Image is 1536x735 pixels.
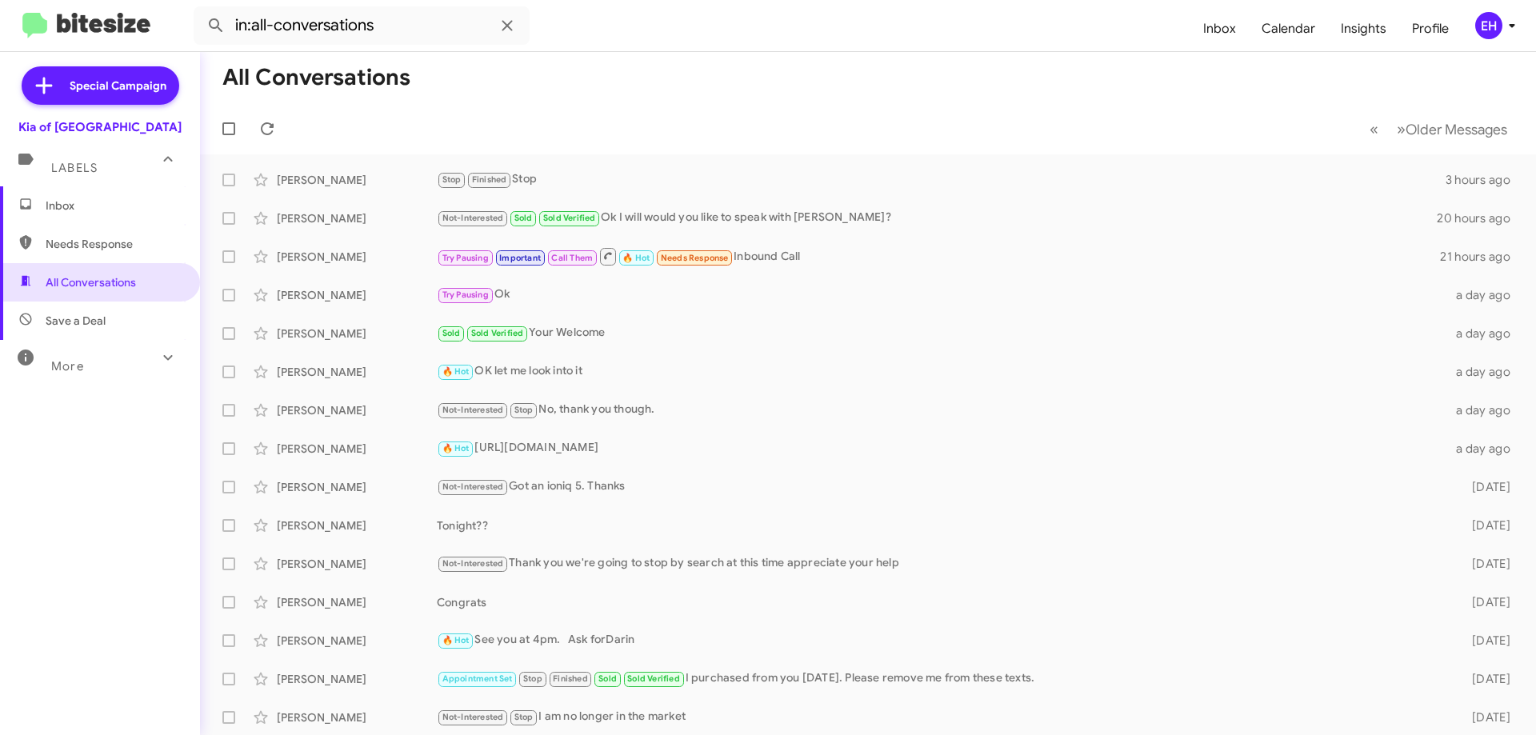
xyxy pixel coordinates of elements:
div: Congrats [437,594,1446,610]
div: I purchased from you [DATE]. Please remove me from these texts. [437,669,1446,688]
span: Finished [553,673,588,684]
div: [DATE] [1446,479,1523,495]
a: Calendar [1249,6,1328,52]
span: Sold Verified [471,328,524,338]
button: Next [1387,113,1517,146]
div: See you at 4pm. Ask forDarin [437,631,1446,649]
div: [PERSON_NAME] [277,326,437,342]
span: Not-Interested [442,712,504,722]
span: More [51,359,84,373]
div: [PERSON_NAME] [277,556,437,572]
span: Sold [598,673,617,684]
div: [PERSON_NAME] [277,594,437,610]
span: Labels [51,161,98,175]
span: Needs Response [661,253,729,263]
a: Inbox [1190,6,1249,52]
div: a day ago [1446,402,1523,418]
span: Call Them [551,253,593,263]
div: [DATE] [1446,517,1523,533]
button: Previous [1360,113,1388,146]
div: Got an ioniq 5. Thanks [437,477,1446,496]
span: Stop [523,673,542,684]
div: 21 hours ago [1440,249,1523,265]
div: [PERSON_NAME] [277,402,437,418]
div: [PERSON_NAME] [277,517,437,533]
div: Kia of [GEOGRAPHIC_DATA] [18,119,182,135]
div: [PERSON_NAME] [277,172,437,188]
div: [PERSON_NAME] [277,364,437,380]
span: Not-Interested [442,213,504,223]
div: 3 hours ago [1446,172,1523,188]
span: Appointment Set [442,673,513,684]
div: Inbound Call [437,246,1440,266]
div: [DATE] [1446,633,1523,649]
div: [DATE] [1446,556,1523,572]
span: 🔥 Hot [442,443,470,453]
div: Ok [437,286,1446,304]
span: Sold [442,328,461,338]
span: Save a Deal [46,313,106,329]
span: All Conversations [46,274,136,290]
span: Inbox [46,198,182,214]
div: a day ago [1446,326,1523,342]
a: Special Campaign [22,66,179,105]
div: [DATE] [1446,671,1523,687]
div: [DATE] [1446,594,1523,610]
div: a day ago [1446,364,1523,380]
div: 20 hours ago [1437,210,1523,226]
nav: Page navigation example [1361,113,1517,146]
div: [URL][DOMAIN_NAME] [437,439,1446,457]
div: Stop [437,170,1446,189]
div: [DATE] [1446,709,1523,725]
div: [PERSON_NAME] [277,671,437,687]
input: Search [194,6,530,45]
span: « [1370,119,1378,139]
div: Thank you we're going to stop by search at this time appreciate your help [437,554,1446,573]
span: 🔥 Hot [442,366,470,377]
a: Insights [1328,6,1399,52]
div: [PERSON_NAME] [277,249,437,265]
span: Important [499,253,541,263]
div: [PERSON_NAME] [277,287,437,303]
button: EH [1462,12,1518,39]
span: » [1397,119,1406,139]
div: a day ago [1446,441,1523,457]
span: Special Campaign [70,78,166,94]
div: EH [1475,12,1502,39]
div: [PERSON_NAME] [277,210,437,226]
span: Stop [514,712,534,722]
span: Sold Verified [543,213,596,223]
div: a day ago [1446,287,1523,303]
div: No, thank you though. [437,401,1446,419]
div: [PERSON_NAME] [277,441,437,457]
h1: All Conversations [222,65,410,90]
span: Not-Interested [442,405,504,415]
span: Not-Interested [442,481,504,492]
span: Needs Response [46,236,182,252]
span: Finished [472,174,507,185]
span: 🔥 Hot [442,635,470,645]
span: Sold Verified [627,673,680,684]
div: Ok I will would you like to speak with [PERSON_NAME]? [437,209,1437,227]
div: I am no longer in the market [437,708,1446,726]
a: Profile [1399,6,1462,52]
span: Stop [514,405,534,415]
div: [PERSON_NAME] [277,479,437,495]
div: Tonight?? [437,517,1446,533]
span: Not-Interested [442,558,504,569]
div: [PERSON_NAME] [277,633,437,649]
span: Sold [514,213,533,223]
span: 🔥 Hot [622,253,650,263]
span: Older Messages [1406,121,1507,138]
span: Try Pausing [442,290,489,300]
span: Try Pausing [442,253,489,263]
span: Stop [442,174,462,185]
div: [PERSON_NAME] [277,709,437,725]
div: OK let me look into it [437,362,1446,381]
div: Your Welcome [437,324,1446,342]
